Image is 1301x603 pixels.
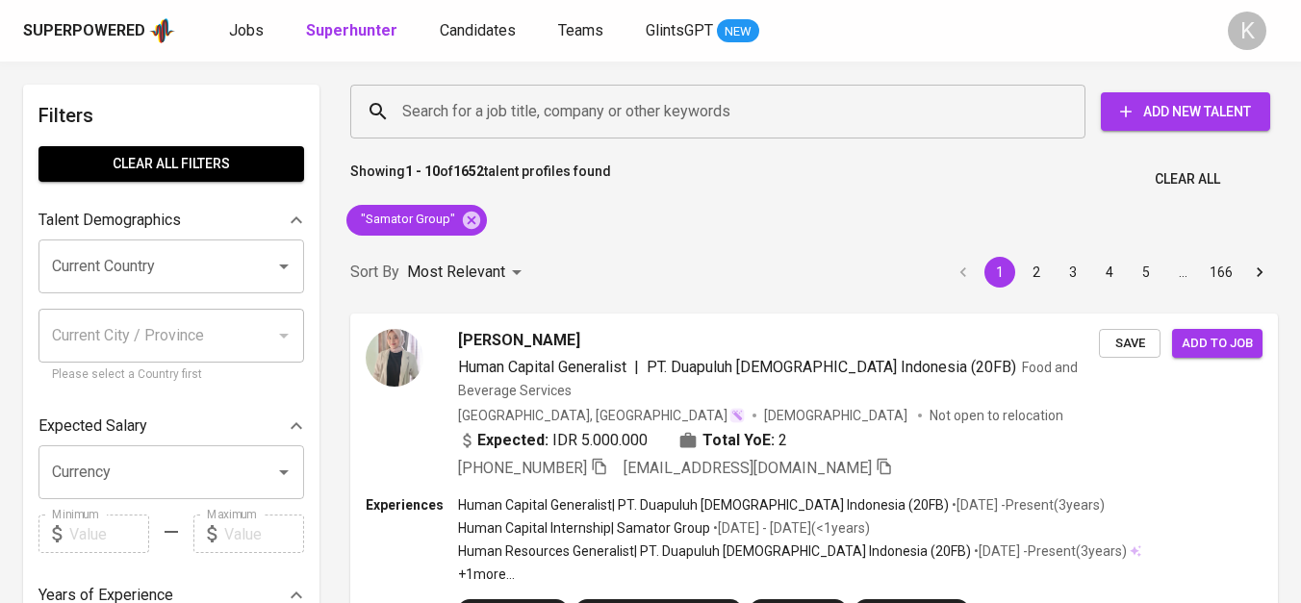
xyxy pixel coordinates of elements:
[52,365,291,385] p: Please select a Country first
[38,415,147,438] p: Expected Salary
[458,406,745,425] div: [GEOGRAPHIC_DATA], [GEOGRAPHIC_DATA]
[949,495,1105,515] p: • [DATE] - Present ( 3 years )
[224,515,304,553] input: Value
[54,152,289,176] span: Clear All filters
[453,163,484,179] b: 1652
[1058,257,1088,288] button: Go to page 3
[1131,257,1161,288] button: Go to page 5
[350,162,611,197] p: Showing of talent profiles found
[23,16,175,45] a: Superpoweredapp logo
[38,100,304,131] h6: Filters
[23,20,145,42] div: Superpowered
[971,541,1127,561] p: • [DATE] - Present ( 3 years )
[646,19,759,43] a: GlintsGPT NEW
[646,21,713,39] span: GlintsGPT
[69,515,149,553] input: Value
[764,406,910,425] span: [DEMOGRAPHIC_DATA]
[1101,92,1270,131] button: Add New Talent
[729,408,745,423] img: magic_wand.svg
[38,201,304,239] div: Talent Demographics
[366,495,458,515] p: Experiences
[270,253,297,280] button: Open
[350,261,399,284] p: Sort By
[634,356,639,379] span: |
[717,22,759,41] span: NEW
[1155,167,1220,191] span: Clear All
[38,209,181,232] p: Talent Demographics
[458,565,1141,584] p: +1 more ...
[1147,162,1228,197] button: Clear All
[1099,329,1161,359] button: Save
[477,429,548,452] b: Expected:
[346,211,467,229] span: "Samator Group"
[306,21,397,39] b: Superhunter
[778,429,787,452] span: 2
[647,358,1016,376] span: PT. Duapuluh [DEMOGRAPHIC_DATA] Indonesia (20FB)
[346,205,487,236] div: "Samator Group"
[38,146,304,182] button: Clear All filters
[558,19,607,43] a: Teams
[458,329,580,352] span: [PERSON_NAME]
[1167,263,1198,282] div: …
[229,21,264,39] span: Jobs
[930,406,1063,425] p: Not open to relocation
[149,16,175,45] img: app logo
[945,257,1278,288] nav: pagination navigation
[1172,329,1263,359] button: Add to job
[38,407,304,445] div: Expected Salary
[558,21,603,39] span: Teams
[407,255,528,290] div: Most Relevant
[458,429,648,452] div: IDR 5.000.000
[1021,257,1052,288] button: Go to page 2
[1228,12,1266,50] div: K
[458,518,710,538] p: Human Capital Internship | Samator Group
[624,459,872,477] span: [EMAIL_ADDRESS][DOMAIN_NAME]
[229,19,268,43] a: Jobs
[405,163,440,179] b: 1 - 10
[984,257,1015,288] button: page 1
[458,459,587,477] span: [PHONE_NUMBER]
[458,358,626,376] span: Human Capital Generalist
[1094,257,1125,288] button: Go to page 4
[407,261,505,284] p: Most Relevant
[458,495,949,515] p: Human Capital Generalist | PT. Duapuluh [DEMOGRAPHIC_DATA] Indonesia (20FB)
[1109,333,1151,355] span: Save
[1244,257,1275,288] button: Go to next page
[1182,333,1253,355] span: Add to job
[306,19,401,43] a: Superhunter
[458,360,1078,398] span: Food and Beverage Services
[440,19,520,43] a: Candidates
[270,459,297,486] button: Open
[1116,100,1255,124] span: Add New Talent
[710,518,870,538] p: • [DATE] - [DATE] ( <1 years )
[440,21,516,39] span: Candidates
[366,329,423,387] img: 739d8f4d22abda8471ba1f85ea6cb5b4.jpg
[1204,257,1238,288] button: Go to page 166
[702,429,775,452] b: Total YoE:
[458,541,971,561] p: Human Resources Generalist | PT. Duapuluh [DEMOGRAPHIC_DATA] Indonesia (20FB)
